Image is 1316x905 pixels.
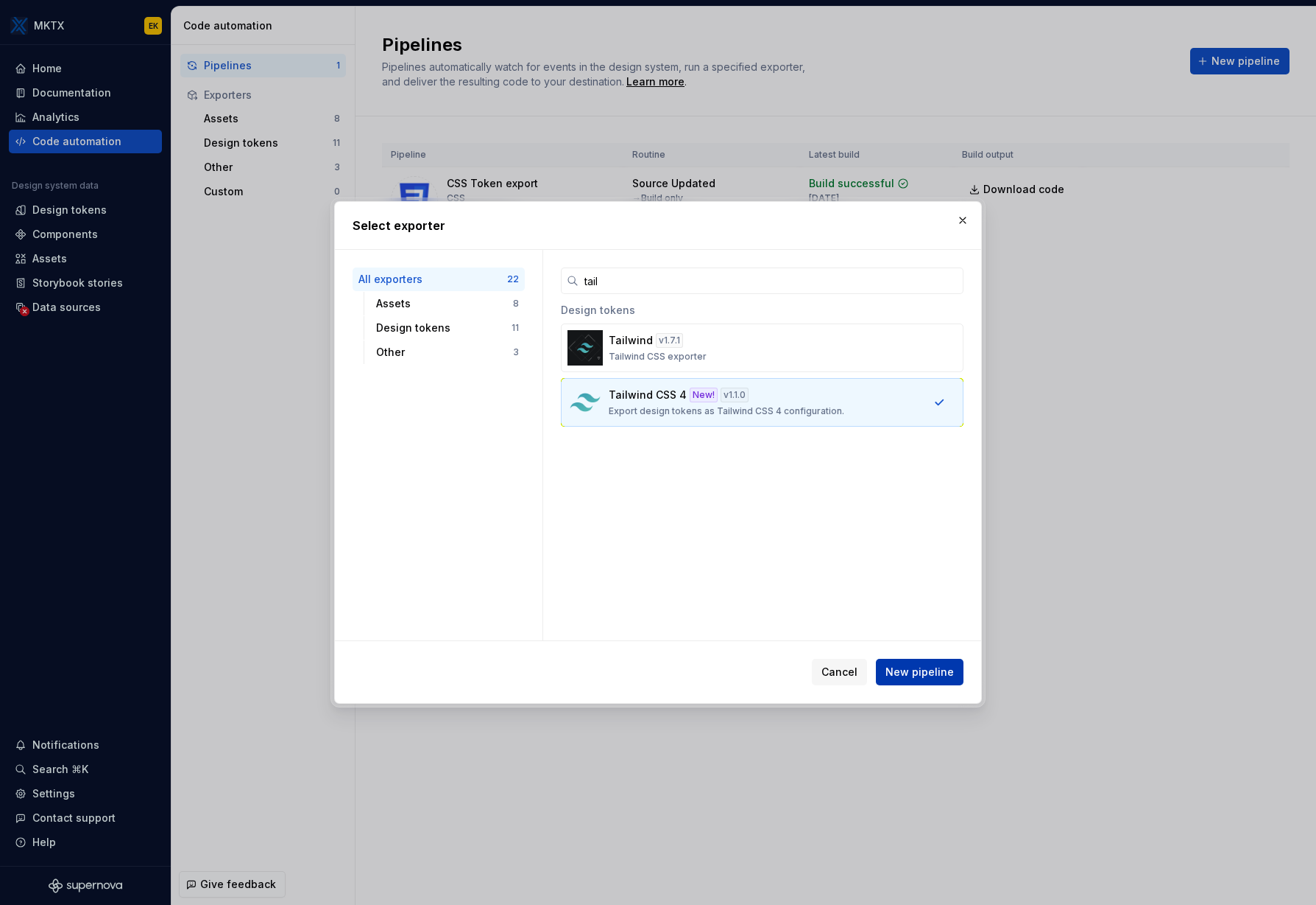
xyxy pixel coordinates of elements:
div: 8 [513,298,519,310]
span: Cancel [821,665,857,679]
div: All exporters [358,272,507,287]
input: Search... [579,268,963,294]
div: 22 [507,273,519,285]
button: New pipeline [876,659,963,685]
button: Tailwind CSS 4New!v1.1.0Export design tokens as Tailwind CSS 4 configuration. [561,378,963,427]
div: New! [690,388,718,402]
div: Design tokens [376,321,512,335]
button: Tailwindv1.7.1Tailwind CSS exporter [561,324,963,372]
p: Tailwind CSS exporter [609,351,707,363]
div: Other [376,345,513,360]
div: v 1.7.1 [656,333,683,348]
div: 11 [512,322,519,334]
span: New pipeline [885,665,954,679]
button: Design tokens11 [370,316,525,340]
p: Tailwind CSS 4 [609,388,687,402]
button: All exporters22 [353,268,525,291]
button: Cancel [812,659,867,685]
p: Tailwind [609,333,653,348]
p: Export design tokens as Tailwind CSS 4 configuration. [609,405,844,417]
div: Design tokens [561,294,963,324]
div: 3 [513,346,519,358]
div: Assets [376,296,513,311]
button: Other3 [370,340,525,364]
div: v 1.1.0 [721,388,749,402]
button: Assets8 [370,292,525,315]
h2: Select exporter [353,217,963,234]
